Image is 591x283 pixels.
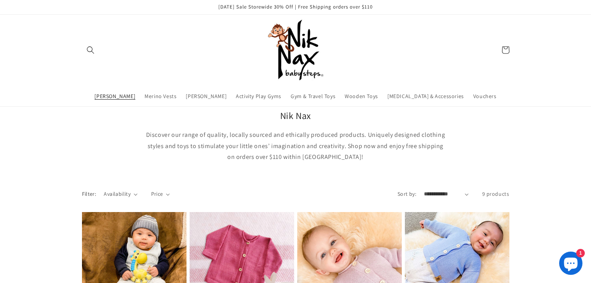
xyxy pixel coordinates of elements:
span: Wooden Toys [345,93,378,100]
a: Merino Vests [140,88,181,104]
span: Gym & Travel Toys [291,93,335,100]
a: Nik Nax [262,16,329,84]
span: [PERSON_NAME] [186,93,227,100]
h2: Filter: [82,190,96,198]
span: Price [151,190,163,198]
span: [MEDICAL_DATA] & Accessories [387,93,464,100]
p: Discover our range of quality, locally sourced and ethically produced products. Uniquely designed... [144,129,447,163]
a: [MEDICAL_DATA] & Accessories [383,88,469,104]
summary: Search [82,41,99,59]
inbox-online-store-chat: Shopify online store chat [557,252,585,277]
label: Sort by: [397,190,416,197]
h2: Nik Nax [144,110,447,122]
a: Gym & Travel Toys [286,88,340,104]
span: Merino Vests [145,93,176,100]
span: Activity Play Gyms [236,93,281,100]
span: [PERSON_NAME] [94,93,135,100]
span: Vouchers [473,93,497,100]
a: [PERSON_NAME] [181,88,231,104]
span: 9 products [482,190,509,197]
a: Vouchers [469,88,501,104]
a: Wooden Toys [340,88,383,104]
a: Activity Play Gyms [231,88,286,104]
summary: Price [151,190,170,198]
a: [PERSON_NAME] [90,88,140,104]
span: [DATE] Sale Storewide 30% Off | Free Shipping orders over $110 [218,3,373,10]
summary: Availability (0 selected) [104,190,137,198]
span: Availability [104,190,131,198]
img: Nik Nax [265,19,327,81]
